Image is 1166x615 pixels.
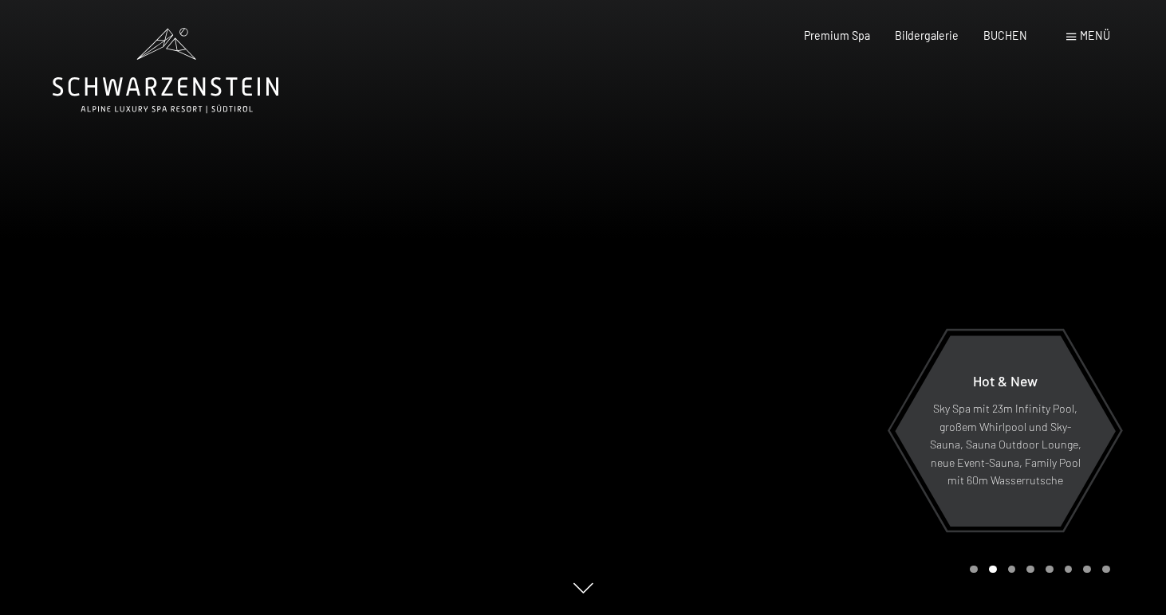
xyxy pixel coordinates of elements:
div: Carousel Page 2 (Current Slide) [989,566,997,574]
div: Carousel Pagination [964,566,1109,574]
div: Carousel Page 6 [1065,566,1073,574]
a: Hot & New Sky Spa mit 23m Infinity Pool, großem Whirlpool und Sky-Sauna, Sauna Outdoor Lounge, ne... [894,335,1117,527]
div: Carousel Page 4 [1026,566,1034,574]
span: Menü [1080,29,1110,42]
a: BUCHEN [983,29,1027,42]
div: Carousel Page 5 [1046,566,1054,574]
a: Premium Spa [804,29,870,42]
div: Carousel Page 7 [1083,566,1091,574]
a: Bildergalerie [895,29,959,42]
span: Hot & New [973,372,1038,390]
div: Carousel Page 8 [1102,566,1110,574]
div: Carousel Page 3 [1008,566,1016,574]
p: Sky Spa mit 23m Infinity Pool, großem Whirlpool und Sky-Sauna, Sauna Outdoor Lounge, neue Event-S... [929,400,1081,490]
div: Carousel Page 1 [970,566,978,574]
